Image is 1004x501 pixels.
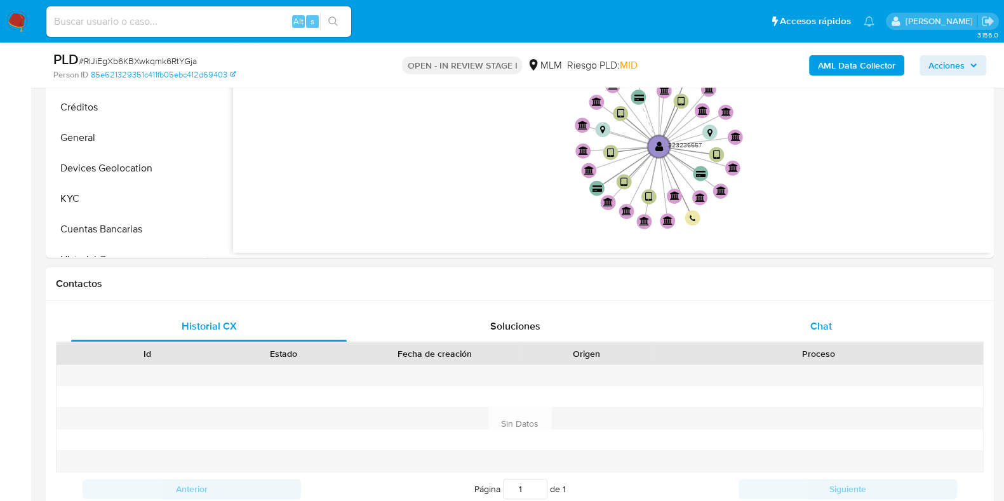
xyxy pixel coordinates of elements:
[91,69,236,81] a: 85e621329351c411fb05ebc412d69403
[731,132,740,141] text: 
[527,58,561,72] div: MLM
[49,244,208,275] button: Historial Casos
[739,479,957,499] button: Siguiente
[361,347,509,360] div: Fecha de creación
[809,55,904,76] button: AML Data Collector
[713,149,720,160] text: 
[49,214,208,244] button: Cuentas Bancarias
[655,140,663,151] text: 
[670,191,679,200] text: 
[224,347,343,360] div: Estado
[707,128,713,137] text: 
[53,69,88,81] b: Person ID
[56,277,984,290] h1: Contactos
[716,186,725,195] text: 
[603,197,613,206] text: 
[663,216,673,225] text: 
[182,319,237,333] span: Historial CX
[721,107,731,116] text: 
[905,15,977,27] p: carlos.soto@mercadolibre.com.mx
[920,55,986,76] button: Acciones
[639,217,649,225] text: 
[578,120,587,129] text: 
[664,347,974,360] div: Proceso
[864,16,874,27] a: Notificaciones
[678,96,685,107] text: 
[634,93,643,101] text: 
[49,153,208,184] button: Devices Geolocation
[566,58,637,72] span: Riesgo PLD:
[608,81,618,90] text: 
[490,319,540,333] span: Soluciones
[981,15,994,28] a: Salir
[320,13,346,30] button: search-icon
[49,123,208,153] button: General
[928,55,965,76] span: Acciones
[584,165,594,174] text: 
[622,206,631,215] text: 
[592,185,602,192] text: 
[660,86,669,95] text: 
[620,177,627,187] text: 
[563,483,566,495] span: 1
[474,479,566,499] span: Página de
[46,13,351,30] input: Buscar usuario o caso...
[690,215,695,222] text: 
[607,147,614,157] text: 
[527,347,646,360] div: Origen
[977,30,998,40] span: 3.156.0
[695,192,705,201] text: 
[818,55,895,76] b: AML Data Collector
[704,84,714,93] text: 
[617,108,624,119] text: 
[49,184,208,214] button: KYC
[293,15,304,27] span: Alt
[49,92,208,123] button: Créditos
[311,15,314,27] span: s
[579,146,588,155] text: 
[698,105,707,114] text: 
[53,49,79,69] b: PLD
[668,140,702,150] text: 323236657
[696,170,706,178] text: 
[402,57,522,74] p: OPEN - IN REVIEW STAGE I
[79,55,197,67] span: # RlJiEgXb6KBXwkqmk6RtYGja
[83,479,301,499] button: Anterior
[645,191,652,202] text: 
[810,319,832,333] span: Chat
[780,15,851,28] span: Accesos rápidos
[600,126,605,134] text: 
[592,97,601,106] text: 
[88,347,206,360] div: Id
[728,163,738,172] text: 
[619,58,637,72] span: MID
